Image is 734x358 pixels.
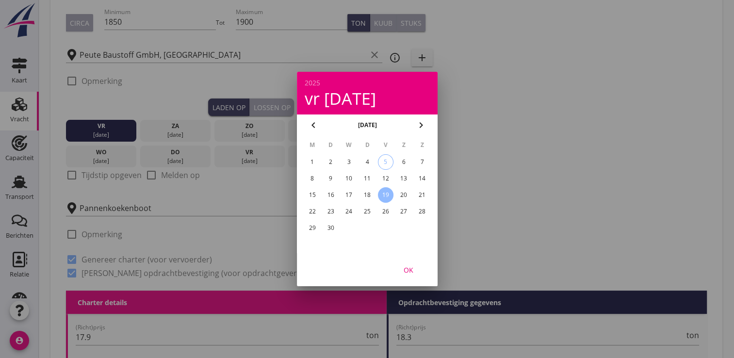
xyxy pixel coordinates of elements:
button: 14 [414,171,430,186]
button: 6 [396,154,411,170]
div: 5 [378,155,392,169]
div: 2025 [305,80,430,86]
button: 28 [414,204,430,219]
button: 1 [304,154,320,170]
button: 26 [377,204,393,219]
button: 25 [359,204,375,219]
th: V [376,137,394,153]
button: 10 [341,171,357,186]
th: Z [395,137,412,153]
button: 18 [359,187,375,203]
button: 12 [377,171,393,186]
button: 17 [341,187,357,203]
button: 19 [377,187,393,203]
button: OK [387,261,430,278]
button: 20 [396,187,411,203]
button: 16 [323,187,338,203]
button: 2 [323,154,338,170]
button: 7 [414,154,430,170]
th: Z [413,137,431,153]
button: 5 [377,154,393,170]
button: 8 [304,171,320,186]
button: 24 [341,204,357,219]
th: W [340,137,358,153]
button: 13 [396,171,411,186]
button: 30 [323,220,338,236]
button: 23 [323,204,338,219]
button: [DATE] [355,118,379,132]
button: 3 [341,154,357,170]
button: 27 [396,204,411,219]
button: 11 [359,171,375,186]
button: 29 [304,220,320,236]
button: 4 [359,154,375,170]
th: D [322,137,339,153]
th: D [359,137,376,153]
button: 21 [414,187,430,203]
div: OK [395,265,422,275]
div: vr [DATE] [305,90,430,107]
i: chevron_right [415,119,427,131]
i: chevron_left [308,119,319,131]
button: 22 [304,204,320,219]
button: 9 [323,171,338,186]
button: 15 [304,187,320,203]
th: M [304,137,321,153]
